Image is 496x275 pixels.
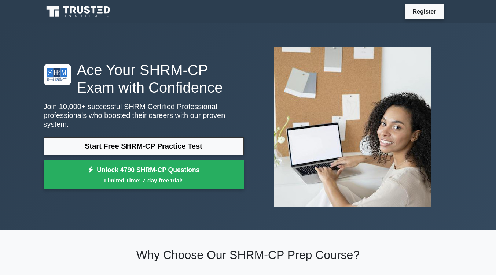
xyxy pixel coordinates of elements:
[44,248,453,262] h2: Why Choose Our SHRM-CP Prep Course?
[408,7,440,16] a: Register
[53,176,235,185] small: Limited Time: 7-day free trial!
[44,160,244,190] a: Unlock 4790 SHRM-CP QuestionsLimited Time: 7-day free trial!
[44,137,244,155] a: Start Free SHRM-CP Practice Test
[44,102,244,129] p: Join 10,000+ successful SHRM Certified Professional professionals who boosted their careers with ...
[44,61,244,96] h1: Ace Your SHRM-CP Exam with Confidence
